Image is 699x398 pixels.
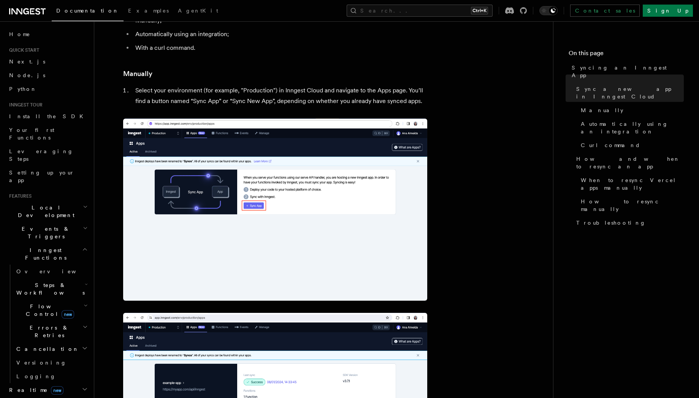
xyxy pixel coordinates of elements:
a: Node.js [6,68,89,82]
kbd: Ctrl+K [471,7,488,14]
a: How to resync manually [578,195,684,216]
button: Toggle dark mode [539,6,558,15]
span: Home [9,30,30,38]
span: Cancellation [13,345,79,353]
span: Python [9,86,37,92]
span: Examples [128,8,169,14]
span: Inngest Functions [6,246,82,262]
button: Events & Triggers [6,222,89,243]
span: Flow Control [13,303,84,318]
img: Inngest Cloud screen with sync App button when you have no apps synced yet [123,119,427,301]
button: Local Development [6,201,89,222]
span: How and when to resync an app [576,155,684,170]
li: Automatically using an integration; [133,29,427,40]
button: Cancellation [13,342,89,356]
a: When to resync Vercel apps manually [578,173,684,195]
a: Manually [123,68,152,79]
a: Sign Up [643,5,693,17]
span: new [62,310,74,319]
span: How to resync manually [581,198,684,213]
span: When to resync Vercel apps manually [581,176,684,192]
a: Versioning [13,356,89,369]
button: Inngest Functions [6,243,89,265]
h4: On this page [569,49,684,61]
span: Install the SDK [9,113,88,119]
span: Overview [16,268,95,274]
a: Home [6,27,89,41]
span: Curl command [581,141,640,149]
a: Syncing an Inngest App [569,61,684,82]
a: Sync a new app in Inngest Cloud [573,82,684,103]
button: Realtimenew [6,383,89,397]
button: Search...Ctrl+K [347,5,493,17]
a: Leveraging Steps [6,144,89,166]
span: Manually [581,106,623,114]
a: Overview [13,265,89,278]
span: Node.js [9,72,45,78]
span: Inngest tour [6,102,43,108]
span: AgentKit [178,8,218,14]
span: Logging [16,373,56,379]
a: Manually [578,103,684,117]
span: Versioning [16,360,67,366]
div: Inngest Functions [6,265,89,383]
span: new [51,386,63,395]
button: Errors & Retries [13,321,89,342]
a: Contact sales [570,5,640,17]
a: Automatically using an integration [578,117,684,138]
span: Realtime [6,386,63,394]
button: Flow Controlnew [13,300,89,321]
button: Steps & Workflows [13,278,89,300]
span: Automatically using an integration [581,120,684,135]
span: Troubleshooting [576,219,646,227]
a: Install the SDK [6,109,89,123]
a: Troubleshooting [573,216,684,230]
a: How and when to resync an app [573,152,684,173]
a: Next.js [6,55,89,68]
a: Setting up your app [6,166,89,187]
li: With a curl command. [133,43,427,53]
span: Documentation [56,8,119,14]
span: Setting up your app [9,170,74,183]
a: AgentKit [173,2,223,21]
span: Features [6,193,32,199]
span: Local Development [6,204,83,219]
span: Quick start [6,47,39,53]
a: Python [6,82,89,96]
span: Leveraging Steps [9,148,73,162]
span: Your first Functions [9,127,54,141]
span: Steps & Workflows [13,281,85,297]
span: Events & Triggers [6,225,83,240]
li: Select your environment (for example, "Production") in Inngest Cloud and navigate to the Apps pag... [133,85,427,106]
span: Errors & Retries [13,324,82,339]
span: Next.js [9,59,45,65]
a: Your first Functions [6,123,89,144]
a: Examples [124,2,173,21]
span: Syncing an Inngest App [572,64,684,79]
a: Documentation [52,2,124,21]
span: Sync a new app in Inngest Cloud [576,85,684,100]
a: Logging [13,369,89,383]
a: Curl command [578,138,684,152]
